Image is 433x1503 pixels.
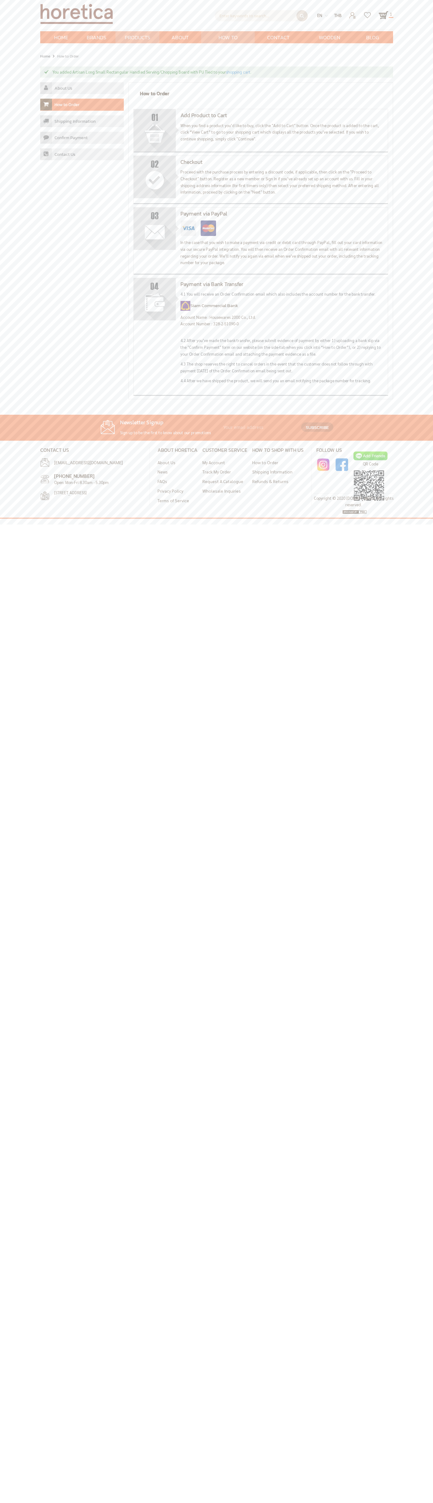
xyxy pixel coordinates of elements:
a: Request A Catalogue [202,478,243,484]
div: In the case that you wish to make a payment via credit or debit card through PayPal, fill out you... [176,208,388,271]
div: Proceed with the purchase process by entering a discount code, if applicable, then click on the "... [176,156,388,200]
a: Contact Us [40,148,124,161]
h5: Siam Commercial Bank [180,301,383,311]
span: 1 [389,11,393,18]
a: Brands [77,31,115,43]
span: Wooden Crate [311,31,348,57]
button: Subscribe [301,422,333,432]
h4: Follow Us [316,447,393,453]
a: Home [45,31,77,43]
h4: Customer Service [202,447,247,453]
a: Home [40,53,50,59]
h4: Confirm Payment [54,135,88,141]
a: Track My Order [202,469,231,474]
a: Terms of Service [158,498,189,503]
a: Wooden Crate [302,31,357,43]
a: About Us [158,460,175,465]
p: 4.1 You will receive an Order Confirmation email which also includes the account number for the b... [180,291,383,298]
h4: Checkout [180,159,383,166]
span: Subscribe [306,424,329,431]
span: About Us [169,31,192,57]
span: Open: Mon-Fri 8.30am - 5.30pm [54,480,109,485]
a: FAQs [158,478,167,484]
a: How to Order [201,31,255,43]
a: About Us [40,82,124,94]
h4: Contact Us [40,447,145,453]
span: Home [54,33,68,41]
a: How to Order [252,460,278,465]
a: Refunds & Returns [252,478,288,484]
li: Account Number : 328-2-51090-0 [180,320,383,327]
a: [EMAIL_ADDRESS][DOMAIN_NAME] [54,460,123,465]
address: Copyright © 2020 [DOMAIN_NAME]. All rights reserved. [313,495,394,508]
span: 4.3 The shop reserves the right to cancel orders in the event that the customer does not follow t... [180,361,373,373]
a: About Us [159,31,201,43]
strong: How to Order [57,54,79,58]
h4: Contact Us [54,152,76,157]
a: How to Order [40,99,124,111]
span: How to Order [210,31,245,57]
li: Account Name : Housewares 2000 Co., Ltd. [180,314,383,321]
a: Confirm Payment [40,132,124,144]
p: Sign up to be the first to know about our promotions [100,429,221,436]
a: Shipping Information [252,469,292,474]
p: QR Code [353,460,388,467]
h4: Payment via Bank Transfer [180,281,383,288]
img: Horetica.com [40,4,113,24]
a: My Account [202,460,225,465]
a: Wholesale Inquiries [202,488,241,494]
a: 1 [379,10,388,20]
span: 4.2 After you’ve made the bank transfer, please submit evidence of payment by either 1) uploading... [180,338,381,357]
h4: How to Shop with Us [252,447,304,453]
img: dropdown-icon.svg [325,14,328,17]
a: Products [115,31,159,43]
span: [STREET_ADDRESS] [54,490,138,495]
h4: Add Product to Cart [180,112,383,119]
span: en [317,13,322,18]
span: Blog [366,31,379,44]
a: Blog [357,31,388,43]
div: You added Artisan Long Small Rectangular Handled Serving/Chopping Board with PU Tied to your . [53,70,387,75]
h1: How to Order [140,90,169,96]
a: shopping cart [226,69,250,75]
span: Contact Us [264,31,292,57]
a: News [158,469,168,474]
h4: About Horetica [158,447,197,453]
a: Contact Us [255,31,302,43]
span: Brands [87,31,106,44]
span: THB [334,13,342,18]
h4: Payment via PayPal [180,211,383,217]
span: 4.4 After we have shipped the product, we will send you an email notifying the package number for... [180,378,371,383]
span: Products [125,31,150,44]
div: When you find a product you’d like to buy, click the "Add to Cart" button. Once the product is ad... [176,109,388,147]
a: [PHONE_NUMBER] [54,473,94,479]
h4: Shipping Information [54,119,96,124]
a: Wishlist [360,10,375,15]
h4: About Us [54,86,72,91]
a: Privacy Policy [158,488,183,494]
a: Shipping Information [40,115,124,127]
h4: Newsletter Signup [100,419,221,426]
a: Login [345,10,360,15]
h4: How to Order [54,102,80,108]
